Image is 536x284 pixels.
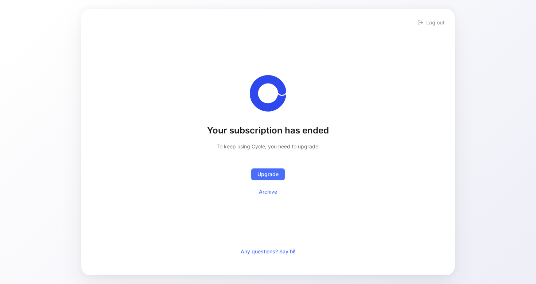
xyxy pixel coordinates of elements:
span: Any questions? Say hi! [241,247,295,256]
button: Log out [416,17,446,28]
button: Any questions? Say hi! [234,246,302,257]
button: Upgrade [251,168,285,180]
button: Archive [253,186,283,198]
h1: Your subscription has ended [207,125,329,136]
span: Archive [259,187,277,196]
h2: To keep using Cycle, you need to upgrade. [217,142,320,151]
span: Upgrade [257,170,279,179]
